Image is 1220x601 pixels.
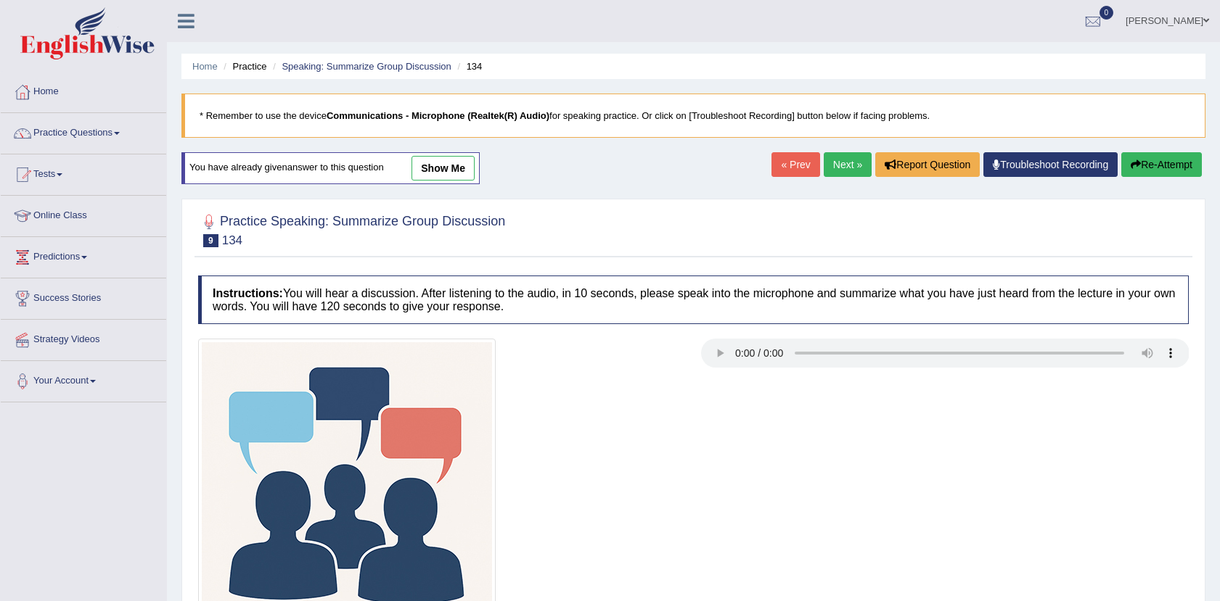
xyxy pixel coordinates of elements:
[1100,6,1114,20] span: 0
[1,320,166,356] a: Strategy Videos
[875,152,980,177] button: Report Question
[1,72,166,108] a: Home
[1121,152,1202,177] button: Re-Attempt
[181,152,480,184] div: You have already given answer to this question
[213,287,283,299] b: Instructions:
[1,196,166,232] a: Online Class
[192,61,218,72] a: Home
[203,234,218,247] span: 9
[198,211,505,247] h2: Practice Speaking: Summarize Group Discussion
[181,94,1205,138] blockquote: * Remember to use the device for speaking practice. Or click on [Troubleshoot Recording] button b...
[454,59,482,73] li: 134
[1,278,166,315] a: Success Stories
[1,237,166,273] a: Predictions
[412,156,475,181] a: show me
[1,113,166,149] a: Practice Questions
[282,61,451,72] a: Speaking: Summarize Group Discussion
[1,154,166,191] a: Tests
[1,361,166,397] a: Your Account
[222,233,242,247] small: 134
[220,59,266,73] li: Practice
[824,152,872,177] a: Next »
[327,110,549,121] b: Communications - Microphone (Realtek(R) Audio)
[198,275,1189,324] h4: You will hear a discussion. After listening to the audio, in 10 seconds, please speak into the mi...
[983,152,1118,177] a: Troubleshoot Recording
[771,152,819,177] a: « Prev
